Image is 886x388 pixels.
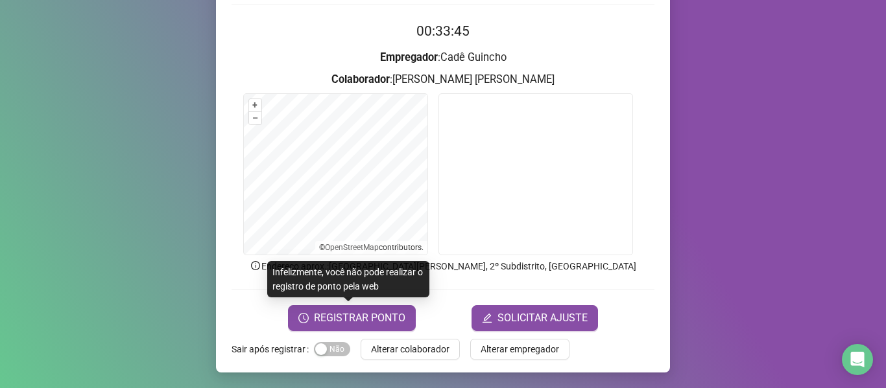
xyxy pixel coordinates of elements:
p: Endereço aprox. : [GEOGRAPHIC_DATA][PERSON_NAME], 2º Subdistrito, [GEOGRAPHIC_DATA] [232,259,654,273]
span: clock-circle [298,313,309,323]
time: 00:33:45 [416,23,470,39]
span: Alterar empregador [481,342,559,356]
button: editSOLICITAR AJUSTE [472,305,598,331]
strong: Empregador [380,51,438,63]
h3: : Cadê Guincho [232,49,654,66]
strong: Colaborador [331,73,390,86]
a: OpenStreetMap [325,243,379,252]
span: Alterar colaborador [371,342,449,356]
label: Sair após registrar [232,339,314,359]
h3: : [PERSON_NAME] [PERSON_NAME] [232,71,654,88]
span: info-circle [250,260,261,271]
span: SOLICITAR AJUSTE [497,310,588,326]
div: Infelizmente, você não pode realizar o registro de ponto pela web [267,261,429,297]
button: – [249,112,261,124]
div: Open Intercom Messenger [842,344,873,375]
button: Alterar colaborador [361,339,460,359]
span: edit [482,313,492,323]
button: Alterar empregador [470,339,569,359]
button: REGISTRAR PONTO [288,305,416,331]
button: + [249,99,261,111]
li: © contributors. [319,243,424,252]
span: REGISTRAR PONTO [314,310,405,326]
